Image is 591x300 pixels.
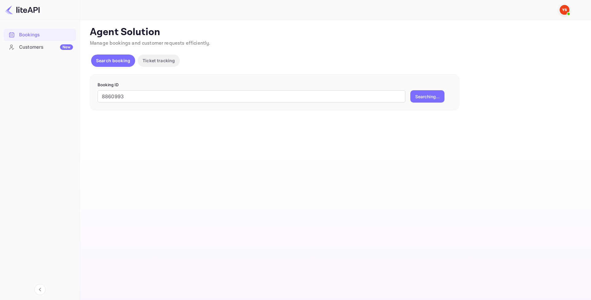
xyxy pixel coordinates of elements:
[19,31,73,39] div: Bookings
[96,57,130,64] p: Search booking
[90,26,580,39] p: Agent Solution
[19,44,73,51] div: Customers
[4,29,76,40] a: Bookings
[4,29,76,41] div: Bookings
[410,90,444,103] button: Searching...
[5,5,40,15] img: LiteAPI logo
[143,57,175,64] p: Ticket tracking
[90,40,211,47] span: Manage bookings and customer requests efficiently.
[34,284,46,295] button: Collapse navigation
[98,82,452,88] p: Booking ID
[98,90,405,103] input: Enter Booking ID (e.g., 63782194)
[4,41,76,53] a: CustomersNew
[560,5,569,15] img: Yandex Support
[60,44,73,50] div: New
